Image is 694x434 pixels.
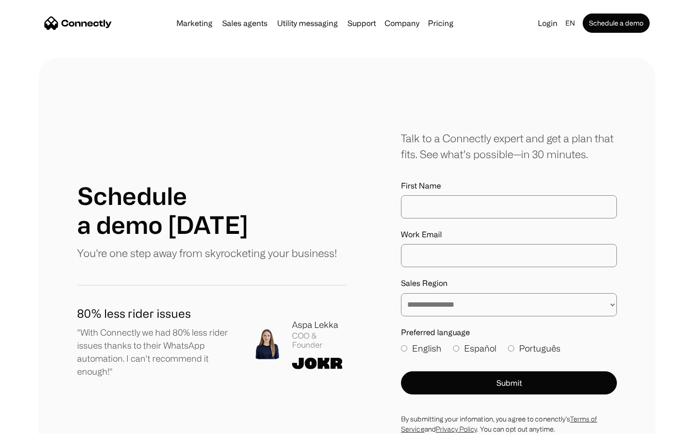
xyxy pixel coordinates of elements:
a: Schedule a demo [583,14,650,33]
label: Preferred language [401,328,617,337]
a: Privacy Policy [436,425,477,433]
a: Marketing [173,19,216,27]
div: en [565,16,575,30]
div: By submitting your infomation, you agree to conenctly’s and . You can opt out anytime. [401,414,617,434]
div: Talk to a Connectly expert and get a plan that fits. See what’s possible—in 30 minutes. [401,130,617,162]
a: Pricing [424,19,457,27]
input: Español [453,345,459,352]
a: Terms of Service [401,415,597,433]
h1: 80% less rider issues [77,305,236,322]
ul: Language list [19,417,58,431]
p: You're one step away from skyrocketing your business! [77,245,337,261]
div: Aspa Lekka [292,318,347,331]
label: Português [508,342,561,355]
div: Company [385,16,419,30]
input: Português [508,345,514,352]
a: Login [534,16,561,30]
h1: Schedule a demo [DATE] [77,181,248,239]
label: Sales Region [401,279,617,288]
button: Submit [401,371,617,394]
a: Support [344,19,380,27]
a: Utility messaging [273,19,342,27]
label: Español [453,342,496,355]
label: English [401,342,441,355]
a: Sales agents [218,19,271,27]
p: "With Connectly we had 80% less rider issues thanks to their WhatsApp automation. I can't recomme... [77,326,236,378]
aside: Language selected: English [10,416,58,431]
input: English [401,345,407,352]
div: COO & Founder [292,331,347,350]
label: First Name [401,181,617,190]
label: Work Email [401,230,617,239]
